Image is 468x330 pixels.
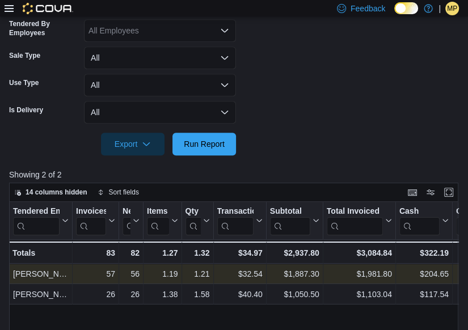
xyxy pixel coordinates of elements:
[76,246,115,260] div: 83
[185,287,210,301] div: 1.58
[147,246,178,260] div: 1.27
[439,2,441,15] p: |
[123,287,140,301] div: 26
[76,206,106,235] div: Invoices Sold
[399,206,440,235] div: Cash
[270,267,319,281] div: $1,887.30
[76,267,115,281] div: 57
[147,206,169,217] div: Items Per Transaction
[9,169,463,180] p: Showing 2 of 2
[13,206,69,235] button: Tendered Employee
[217,287,263,301] div: $40.40
[123,267,140,281] div: 56
[13,287,69,301] div: [PERSON_NAME]
[399,246,449,260] div: $322.19
[123,206,130,217] div: Net Sold
[217,206,263,235] button: Transaction Average
[185,206,201,217] div: Qty Per Transaction
[442,185,456,199] button: Enter fullscreen
[327,206,383,217] div: Total Invoiced
[84,46,236,69] button: All
[172,133,236,155] button: Run Report
[185,267,210,281] div: 1.21
[13,206,60,217] div: Tendered Employee
[9,105,43,115] label: Is Delivery
[123,206,130,235] div: Net Sold
[84,101,236,124] button: All
[13,267,69,281] div: [PERSON_NAME]
[93,185,144,199] button: Sort fields
[399,206,440,217] div: Cash
[270,206,310,235] div: Subtotal
[13,206,60,235] div: Tendered Employee
[9,51,40,60] label: Sale Type
[351,3,385,14] span: Feedback
[399,287,449,301] div: $117.54
[270,206,310,217] div: Subtotal
[445,2,459,15] div: Melissa Pettitt
[217,246,263,260] div: $34.97
[84,74,236,96] button: All
[185,206,201,235] div: Qty Per Transaction
[147,287,178,301] div: 1.38
[424,185,437,199] button: Display options
[217,206,254,235] div: Transaction Average
[220,26,229,35] button: Open list of options
[76,287,115,301] div: 26
[76,206,115,235] button: Invoices Sold
[9,78,39,87] label: Use Type
[123,206,140,235] button: Net Sold
[147,267,178,281] div: 1.19
[270,206,319,235] button: Subtotal
[399,206,449,235] button: Cash
[447,2,457,15] span: MP
[270,287,319,301] div: $1,050.50
[12,246,69,260] div: Totals
[327,267,392,281] div: $1,981.80
[327,206,392,235] button: Total Invoiced
[9,19,79,37] label: Tendered By Employees
[217,206,254,217] div: Transaction Average
[394,2,418,14] input: Dark Mode
[109,188,139,197] span: Sort fields
[147,206,178,235] button: Items Per Transaction
[108,133,158,155] span: Export
[185,246,210,260] div: 1.32
[184,138,225,150] span: Run Report
[76,206,106,217] div: Invoices Sold
[147,206,169,235] div: Items Per Transaction
[327,206,383,235] div: Total Invoiced
[399,267,449,281] div: $204.65
[327,287,392,301] div: $1,103.04
[327,246,392,260] div: $3,084.84
[185,206,210,235] button: Qty Per Transaction
[406,185,419,199] button: Keyboard shortcuts
[23,3,73,14] img: Cova
[217,267,263,281] div: $32.54
[270,246,319,260] div: $2,937.80
[123,246,140,260] div: 82
[10,185,92,199] button: 14 columns hidden
[394,14,395,15] span: Dark Mode
[26,188,87,197] span: 14 columns hidden
[101,133,165,155] button: Export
